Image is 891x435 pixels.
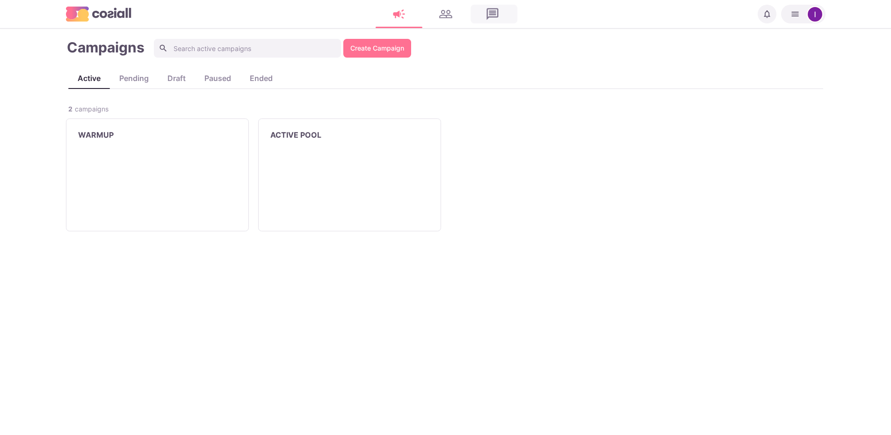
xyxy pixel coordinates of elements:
[270,131,321,140] h3: ACTIVE POOL
[158,73,195,84] div: draft
[195,73,240,84] div: paused
[343,39,411,58] a: Create Campaign
[781,5,826,23] button: Iliyan Kupenov
[68,104,72,114] span: 2
[758,5,776,23] button: Notifications
[66,7,131,21] img: logo
[110,73,158,84] div: pending
[67,39,145,58] h1: Campaigns
[75,104,109,114] span: campaigns
[808,7,822,22] img: Iliyan Kupenov
[78,131,114,140] h3: WARMUP
[68,73,110,84] div: active
[240,73,282,84] div: ended
[154,39,341,58] input: Search active campaigns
